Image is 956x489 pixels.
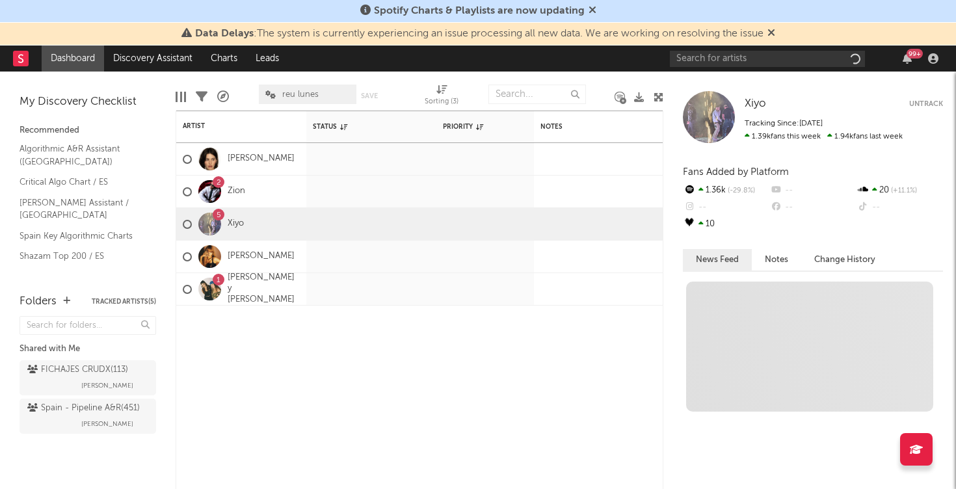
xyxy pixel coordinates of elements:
[20,399,156,434] a: Spain - Pipeline A&R(451)[PERSON_NAME]
[903,53,912,64] button: 99+
[20,196,143,222] a: [PERSON_NAME] Assistant / [GEOGRAPHIC_DATA]
[20,94,156,110] div: My Discovery Checklist
[909,98,943,111] button: Untrack
[20,294,57,310] div: Folders
[246,46,288,72] a: Leads
[726,187,755,194] span: -29.8 %
[196,78,207,116] div: Filters
[20,249,143,263] a: Shazam Top 200 / ES
[856,199,943,216] div: --
[228,186,245,197] a: Zion
[228,272,300,306] a: [PERSON_NAME] y [PERSON_NAME]
[425,94,458,110] div: Sorting ( 3 )
[745,133,903,140] span: 1.94k fans last week
[752,249,801,271] button: Notes
[217,78,229,116] div: A&R Pipeline
[745,120,823,127] span: Tracking Since: [DATE]
[683,167,789,177] span: Fans Added by Platform
[374,6,585,16] span: Spotify Charts & Playlists are now updating
[20,270,143,297] a: Spotify Track Velocity Chart / ES
[745,133,821,140] span: 1.39k fans this week
[42,46,104,72] a: Dashboard
[228,218,244,230] a: Xiyo
[683,216,769,233] div: 10
[361,92,378,99] button: Save
[20,123,156,139] div: Recommended
[425,78,458,116] div: Sorting (3)
[20,142,143,168] a: Algorithmic A&R Assistant ([GEOGRAPHIC_DATA])
[745,98,766,111] a: Xiyo
[801,249,888,271] button: Change History
[683,199,769,216] div: --
[20,341,156,357] div: Shared with Me
[195,29,763,39] span: : The system is currently experiencing an issue processing all new data. We are working on resolv...
[745,98,766,109] span: Xiyo
[769,199,856,216] div: --
[769,182,856,199] div: --
[202,46,246,72] a: Charts
[889,187,917,194] span: +11.1 %
[195,29,254,39] span: Data Delays
[670,51,865,67] input: Search for artists
[907,49,923,59] div: 99 +
[540,123,671,131] div: Notes
[443,123,495,131] div: Priority
[282,90,319,99] span: reu lunes
[92,298,156,305] button: Tracked Artists(5)
[176,78,186,116] div: Edit Columns
[589,6,596,16] span: Dismiss
[313,123,397,131] div: Status
[683,249,752,271] button: News Feed
[683,182,769,199] div: 1.36k
[228,251,295,262] a: [PERSON_NAME]
[20,360,156,395] a: FICHAJES CRUDX(113)[PERSON_NAME]
[20,229,143,243] a: Spain Key Algorithmic Charts
[27,401,140,416] div: Spain - Pipeline A&R ( 451 )
[856,182,943,199] div: 20
[20,175,143,189] a: Critical Algo Chart / ES
[81,378,133,393] span: [PERSON_NAME]
[27,362,128,378] div: FICHAJES CRUDX ( 113 )
[183,122,280,130] div: Artist
[488,85,586,104] input: Search...
[81,416,133,432] span: [PERSON_NAME]
[228,153,295,165] a: [PERSON_NAME]
[104,46,202,72] a: Discovery Assistant
[767,29,775,39] span: Dismiss
[20,316,156,335] input: Search for folders...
